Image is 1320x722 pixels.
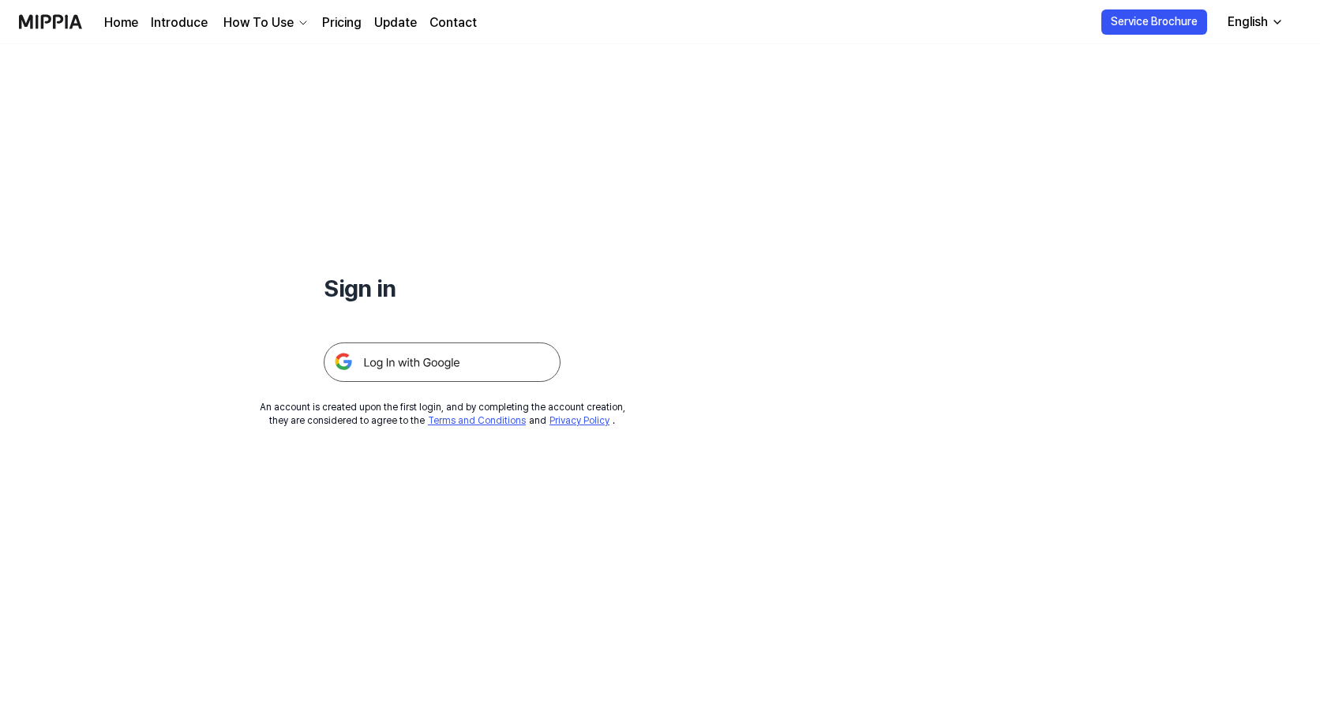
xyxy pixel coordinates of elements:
h1: Sign in [324,271,561,305]
button: Service Brochure [1101,9,1207,35]
a: Pricing [322,13,362,32]
a: Home [104,13,138,32]
div: English [1224,13,1271,32]
div: How To Use [220,13,297,32]
div: An account is created upon the first login, and by completing the account creation, they are cons... [260,401,625,428]
a: Contact [429,13,477,32]
button: How To Use [220,13,309,32]
button: English [1215,6,1293,38]
a: Privacy Policy [549,415,609,426]
a: Introduce [151,13,208,32]
img: 구글 로그인 버튼 [324,342,561,382]
a: Terms and Conditions [428,415,526,426]
a: Update [374,13,417,32]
